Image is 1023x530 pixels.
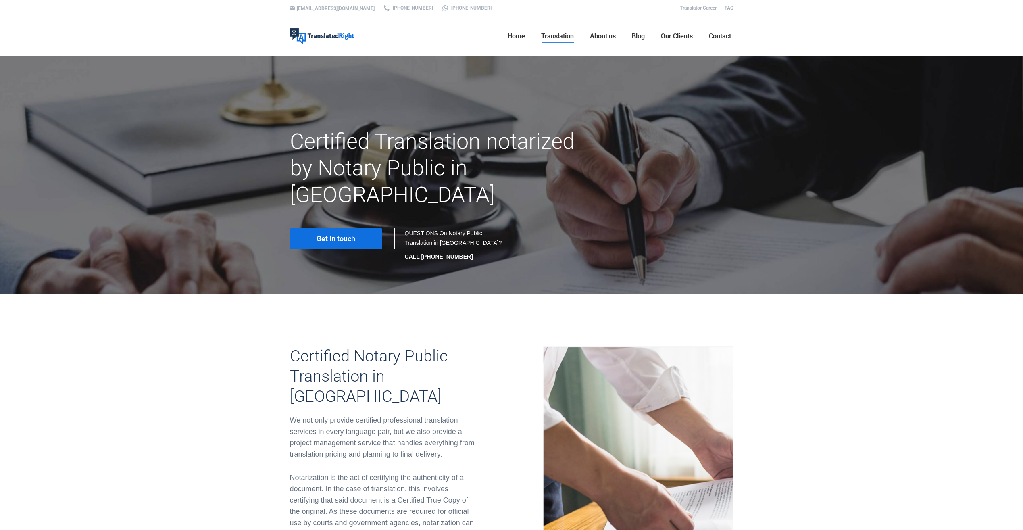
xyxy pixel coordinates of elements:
a: Contact [706,23,733,49]
a: Translator Career [680,5,717,11]
div: QUESTIONS On Notary Public Translation in [GEOGRAPHIC_DATA]? [405,228,504,261]
a: FAQ [725,5,733,11]
a: Our Clients [658,23,695,49]
span: Blog [632,32,645,40]
h1: Certified Translation notarized by Notary Public in [GEOGRAPHIC_DATA] [290,128,581,208]
span: Contact [709,32,731,40]
span: Get in touch [317,235,355,243]
span: Translation [541,32,574,40]
span: Home [508,32,525,40]
span: About us [590,32,616,40]
div: We not only provide certified professional translation services in every language pair, but we al... [290,415,479,460]
a: [PHONE_NUMBER] [383,4,433,12]
a: Translation [539,23,576,49]
h2: Certified Notary Public Translation in [GEOGRAPHIC_DATA] [290,346,479,407]
a: [PHONE_NUMBER] [441,4,492,12]
a: Blog [629,23,647,49]
a: Home [505,23,527,49]
img: Translated Right [290,28,354,44]
a: About us [588,23,618,49]
a: Get in touch [290,228,382,249]
strong: CALL [PHONE_NUMBER] [405,253,473,260]
a: [EMAIL_ADDRESS][DOMAIN_NAME] [297,6,375,11]
span: Our Clients [661,32,693,40]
